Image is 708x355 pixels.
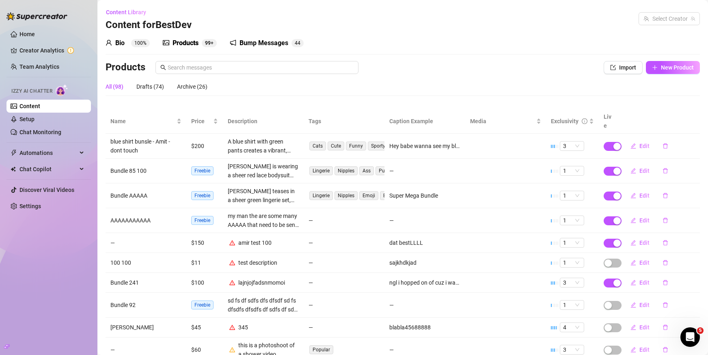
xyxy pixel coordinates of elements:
span: Izzy AI Chatter [11,87,52,95]
input: Search messages [168,63,354,72]
button: Edit [624,139,656,152]
iframe: Intercom live chat [680,327,700,347]
span: Automations [19,146,77,159]
span: warning [229,347,235,353]
div: ngl i hopped on of cuz i was feelin a lil horny.. sent you some hot pics, tell me do my tits look... [389,278,460,287]
button: Edit [624,276,656,289]
span: edit [630,302,636,308]
span: Nipples [335,191,358,200]
div: dat bestLLLL [389,238,423,247]
span: Import [619,64,636,71]
div: 345 [238,323,248,332]
img: logo-BBDzfeDw.svg [6,12,67,20]
div: my man the are some many AAAAA that need to be sent to the fans so please let me send them big da... [228,211,299,229]
span: edit [630,347,636,353]
span: delete [663,218,668,223]
button: Content Library [106,6,153,19]
th: Price [186,109,223,134]
span: Nipples [335,166,358,175]
td: Bundle AAAAA [106,183,186,208]
div: amir test 100 [238,238,272,247]
span: delete [663,260,668,266]
button: delete [656,298,675,311]
button: delete [656,214,675,227]
span: 5 [697,327,704,334]
span: edit [630,143,636,149]
span: Pussy [376,166,395,175]
span: edit [630,240,636,246]
td: AAAAAAAAAAA [106,208,186,233]
span: delete [663,302,668,308]
sup: 100% [131,39,150,47]
span: Edit [639,302,650,308]
div: All (98) [106,82,123,91]
span: info-circle [582,118,587,124]
td: $150 [186,233,223,253]
img: AI Chatter [56,84,68,96]
div: Hey babe wanna see my blue shirt 100% off?aa [389,142,460,150]
td: — [304,318,384,338]
button: Edit [624,298,656,311]
span: delete [663,193,668,198]
span: Cute [328,142,344,150]
button: delete [656,276,675,289]
td: Bundle 92 [106,293,186,318]
td: — [304,233,384,253]
a: Creator Analytics exclamation-circle [19,44,84,57]
span: Ass [359,166,374,175]
td: — [304,253,384,273]
td: 100 100 [106,253,186,273]
span: Freebie [191,191,214,200]
span: Bedroom [380,191,406,200]
button: New Product [646,61,700,74]
div: test description [238,258,277,267]
th: Live [599,109,619,134]
span: delete [663,240,668,246]
span: 1 [563,258,581,267]
span: delete [663,325,668,330]
span: Edit [639,168,650,174]
span: 3 [563,142,581,150]
div: — [389,345,460,354]
div: [PERSON_NAME] is wearing a sheer red lace bodysuit that clings to every curve, with nipples teasi... [228,162,299,180]
button: delete [656,236,675,249]
div: blabla45688888 [389,323,431,332]
div: sd fs df sdfs dfs dfsdf sd fs dfsdfs dfsdfs df sdfs df sd fs df sdfs dfs dfsdf sd fs dfsdfs dfsdf... [228,296,299,314]
span: 4 [295,40,298,46]
span: Edit [639,324,650,331]
span: Edit [639,279,650,286]
span: 1 [563,216,581,225]
span: delete [663,168,668,174]
span: edit [630,260,636,266]
span: team [691,16,695,21]
th: Caption Example [384,109,465,134]
td: — [304,293,384,318]
button: Edit [624,164,656,177]
button: Edit [624,189,656,202]
span: Name [110,117,175,126]
div: Bump Messages [240,38,288,48]
div: — [389,216,460,225]
span: thunderbolt [11,150,17,156]
span: delete [663,280,668,285]
button: delete [656,164,675,177]
button: delete [656,189,675,202]
button: delete [656,256,675,269]
span: Popular [309,345,333,354]
div: lajnjojfadsnmomoi [238,278,285,287]
span: Edit [639,192,650,199]
img: Chat Copilot [11,166,16,172]
span: Funny [346,142,366,150]
td: — [304,208,384,233]
td: $45 [186,318,223,338]
td: [PERSON_NAME] [106,318,186,338]
span: build [4,344,10,349]
span: delete [663,347,668,353]
span: Freebie [191,166,214,175]
div: Exclusivity [551,117,578,126]
span: edit [630,280,636,285]
span: delete [663,143,668,149]
th: Media [465,109,546,134]
button: Edit [624,214,656,227]
span: Emoji [359,191,378,200]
